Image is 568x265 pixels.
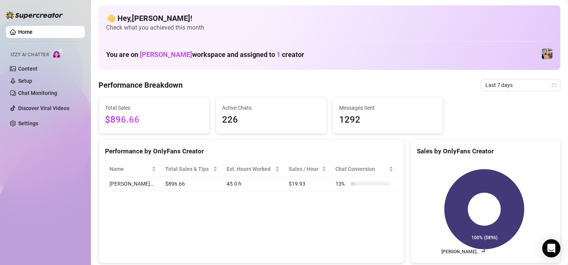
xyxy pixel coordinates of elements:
span: Chat Conversion [335,165,387,173]
span: Check what you achieved this month [106,24,553,32]
span: Messages Sent [339,104,437,112]
th: Chat Conversion [331,162,398,177]
a: Setup [18,78,32,84]
td: 45.0 h [222,177,284,191]
span: calendar [552,83,556,87]
div: Performance by OnlyFans Creator [105,146,398,156]
a: Chat Monitoring [18,90,57,96]
span: Name [110,165,150,173]
th: Name [105,162,161,177]
span: $896.66 [105,113,203,127]
a: Discover Viral Videos [18,105,69,111]
span: 1292 [339,113,437,127]
img: logo-BBDzfeDw.svg [6,11,63,19]
span: Total Sales [105,104,203,112]
span: Sales / Hour [289,165,321,173]
td: $19.93 [284,177,331,191]
span: 1 [277,50,280,58]
td: [PERSON_NAME]… [105,177,161,191]
span: Active Chats [222,104,320,112]
th: Total Sales & Tips [161,162,222,177]
h4: 👋 Hey, [PERSON_NAME] ! [106,13,553,24]
img: Veronica [542,49,552,59]
span: 13 % [335,180,347,188]
span: Last 7 days [485,79,556,91]
div: Open Intercom Messenger [542,239,560,257]
span: [PERSON_NAME] [140,50,192,58]
div: Sales by OnlyFans Creator [417,146,554,156]
text: [PERSON_NAME]… [441,249,479,254]
td: $896.66 [161,177,222,191]
span: 226 [222,113,320,127]
h4: Performance Breakdown [99,80,183,90]
h1: You are on workspace and assigned to creator [106,50,304,59]
div: Est. Hours Worked [227,165,273,173]
img: AI Chatter [52,48,64,59]
span: Total Sales & Tips [165,165,211,173]
a: Home [18,29,33,35]
th: Sales / Hour [284,162,331,177]
a: Settings [18,120,38,126]
span: Izzy AI Chatter [11,51,49,58]
a: Content [18,66,38,72]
